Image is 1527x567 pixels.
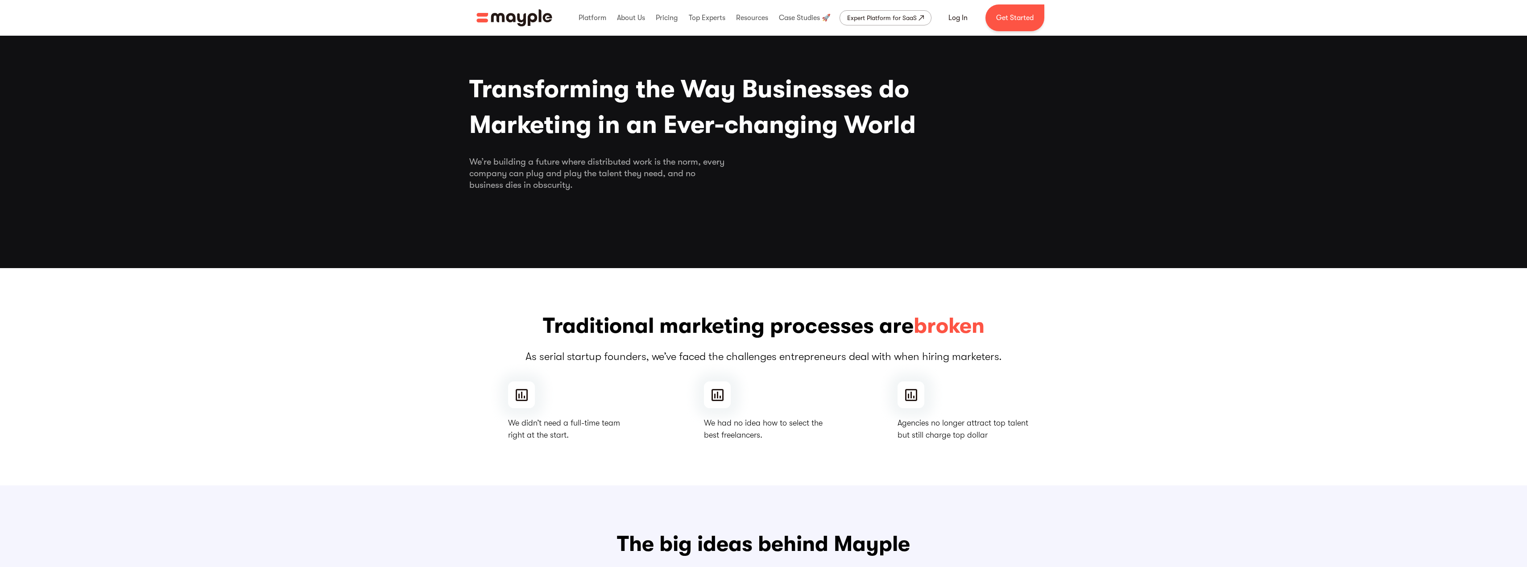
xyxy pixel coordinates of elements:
[576,4,608,32] div: Platform
[898,417,1028,441] p: Agencies no longer attract top talent
[687,4,728,32] div: Top Experts
[914,312,985,340] span: broken
[840,10,931,25] a: Expert Platform for SaaS
[704,429,823,441] span: best freelancers.
[898,429,1028,441] span: but still charge top dollar
[508,429,620,441] span: right at the start.
[469,156,1058,191] div: We’re building a future where distributed work is the norm, every
[476,9,552,26] a: home
[938,7,978,29] a: Log In
[847,12,917,23] div: Expert Platform for SaaS
[985,4,1044,31] a: Get Started
[476,530,1051,559] h3: The big ideas behind Mayple
[469,107,1058,143] span: Marketing in an Ever-changing World
[469,349,1058,364] p: As serial startup founders, we’ve faced the challenges entrepreneurs deal with when hiring market...
[469,179,1058,191] span: business dies in obscurity.
[615,4,647,32] div: About Us
[469,168,1058,179] span: company can plug and play the talent they need, and no
[476,9,552,26] img: Mayple logo
[469,312,1058,340] h3: Traditional marketing processes are
[704,417,823,441] p: We had no idea how to select the
[469,71,1058,143] h1: Transforming the Way Businesses do
[734,4,770,32] div: Resources
[508,417,620,441] p: We didn’t need a full-time team
[654,4,680,32] div: Pricing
